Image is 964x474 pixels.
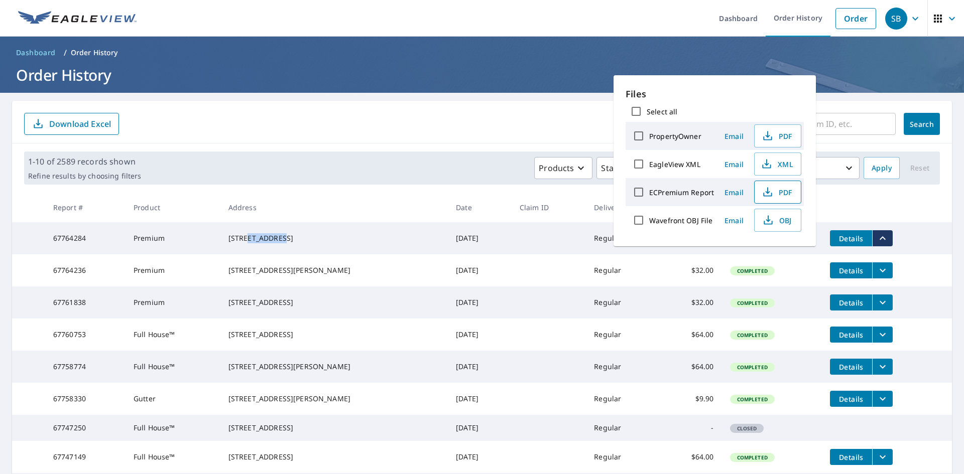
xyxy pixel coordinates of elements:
td: 67761838 [45,286,126,319]
button: filesDropdownBtn-67760753 [872,327,893,343]
span: Email [722,188,746,197]
td: - [658,415,722,441]
div: [STREET_ADDRESS] [228,330,440,340]
button: filesDropdownBtn-67764236 [872,262,893,278]
td: Premium [126,286,220,319]
td: $64.00 [658,351,722,383]
button: detailsBtn-67764236 [830,262,872,278]
h1: Order History [12,65,952,85]
button: Apply [864,157,900,179]
button: filesDropdownBtn-67764284 [872,230,893,246]
td: Regular [586,415,658,441]
label: PropertyOwner [649,131,701,141]
div: [STREET_ADDRESS] [228,233,440,243]
a: Dashboard [12,45,60,61]
td: [DATE] [448,351,512,383]
td: 67764236 [45,254,126,286]
button: detailsBtn-67747149 [830,449,872,465]
td: Regular [586,319,658,351]
span: Completed [731,396,774,403]
span: Closed [731,425,763,432]
td: [DATE] [448,441,512,473]
span: Completed [731,454,774,461]
button: Email [718,156,750,172]
td: Regular [586,222,658,254]
button: filesDropdownBtn-67758330 [872,391,893,407]
div: [STREET_ADDRESS] [228,423,440,433]
button: Email [718,128,750,144]
span: Completed [731,332,774,339]
button: filesDropdownBtn-67761838 [872,294,893,310]
td: $9.90 [658,383,722,415]
div: [STREET_ADDRESS][PERSON_NAME] [228,265,440,275]
span: Details [836,362,866,372]
li: / [64,47,67,59]
div: SB [885,8,907,30]
p: Order History [71,48,118,58]
td: 67758774 [45,351,126,383]
td: 67760753 [45,319,126,351]
span: Email [722,216,746,225]
th: Address [220,193,448,222]
td: Premium [126,222,220,254]
td: [DATE] [448,222,512,254]
th: Date [448,193,512,222]
span: Details [836,452,866,462]
p: Files [626,87,804,101]
th: Product [126,193,220,222]
td: Regular [586,286,658,319]
span: Completed [731,299,774,306]
nav: breadcrumb [12,45,952,61]
p: Download Excel [49,118,111,129]
button: PDF [754,181,801,204]
div: [STREET_ADDRESS] [228,297,440,307]
button: filesDropdownBtn-67758774 [872,359,893,375]
th: Report # [45,193,126,222]
span: OBJ [761,214,793,226]
td: Regular [586,254,658,286]
span: Apply [872,162,892,175]
span: Details [836,298,866,307]
a: Order [835,8,876,29]
span: Search [912,119,932,129]
button: Search [904,113,940,135]
p: Refine results by choosing filters [28,172,141,181]
td: Regular [586,351,658,383]
td: [DATE] [448,254,512,286]
p: Products [539,162,574,174]
p: 1-10 of 2589 records shown [28,155,141,168]
span: Details [836,266,866,275]
th: Claim ID [512,193,586,222]
button: filesDropdownBtn-67747149 [872,449,893,465]
span: Email [722,131,746,141]
td: 67758330 [45,383,126,415]
img: EV Logo [18,11,137,26]
span: PDF [761,186,793,198]
td: $32.00 [658,254,722,286]
td: [DATE] [448,383,512,415]
button: Status [596,157,644,179]
td: [DATE] [448,286,512,319]
td: Regular [586,441,658,473]
td: Gutter [126,383,220,415]
button: detailsBtn-67764284 [830,230,872,246]
button: Email [718,185,750,200]
span: Dashboard [16,48,56,58]
button: OBJ [754,209,801,232]
th: Delivery [586,193,658,222]
td: Full House™ [126,319,220,351]
button: detailsBtn-67761838 [830,294,872,310]
div: [STREET_ADDRESS] [228,452,440,462]
button: Products [534,157,592,179]
span: Email [722,160,746,169]
td: Full House™ [126,441,220,473]
label: Select all [647,107,677,116]
td: 67747250 [45,415,126,441]
td: [DATE] [448,415,512,441]
span: Details [836,394,866,404]
div: [STREET_ADDRESS][PERSON_NAME] [228,394,440,404]
td: 67764284 [45,222,126,254]
span: PDF [761,130,793,142]
td: Full House™ [126,415,220,441]
td: Premium [126,254,220,286]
